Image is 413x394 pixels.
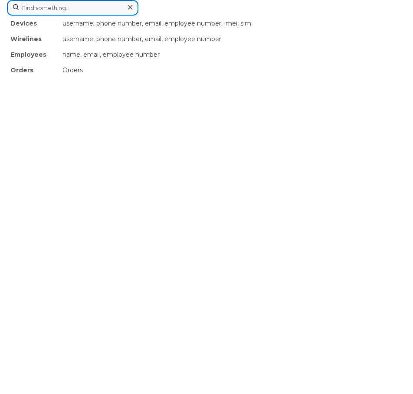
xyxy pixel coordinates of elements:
div: Wirelines [7,31,59,47]
div: Orders [59,62,406,78]
div: Employees [7,47,59,62]
div: username, phone number, email, employee number [59,31,406,47]
div: name, email, employee number [59,47,406,62]
div: Orders [7,62,59,78]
